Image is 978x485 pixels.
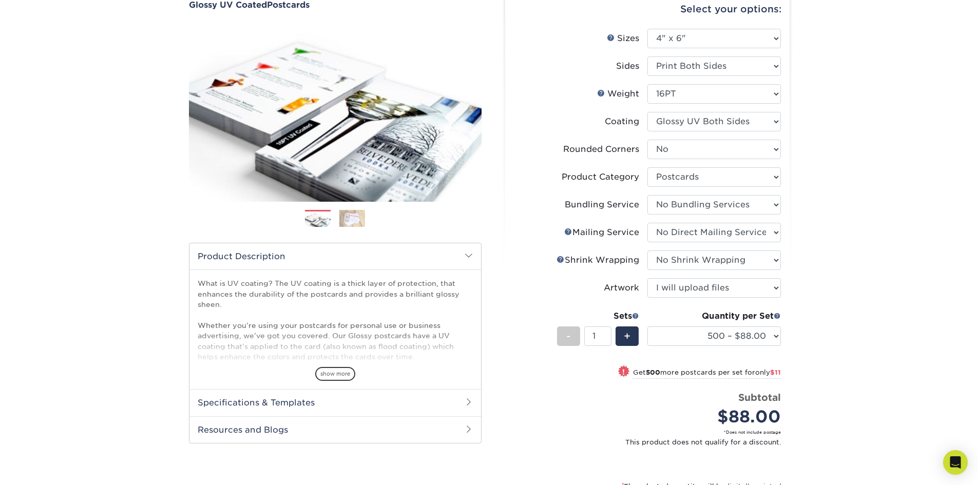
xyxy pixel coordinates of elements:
div: Product Category [562,171,639,183]
strong: 500 [646,368,660,376]
div: Rounded Corners [563,143,639,156]
div: Coating [605,115,639,128]
small: *Does not include postage [522,429,781,435]
h2: Specifications & Templates [189,389,481,416]
span: only [755,368,781,376]
div: Artwork [604,282,639,294]
div: Weight [597,88,639,100]
small: Get more postcards per set for [633,368,781,379]
h2: Product Description [189,243,481,269]
strong: Subtotal [738,392,781,403]
div: Sizes [607,32,639,45]
span: + [624,328,630,344]
h2: Resources and Blogs [189,416,481,443]
div: Shrink Wrapping [557,254,639,266]
div: Quantity per Set [647,310,781,322]
img: Postcards 01 [305,210,331,228]
span: - [566,328,571,344]
div: Mailing Service [564,226,639,239]
iframe: Google Customer Reviews [3,454,87,481]
span: $11 [770,368,781,376]
div: Sets [557,310,639,322]
div: Open Intercom Messenger [943,450,968,475]
div: $88.00 [655,404,781,429]
img: Postcards 02 [339,209,365,227]
span: show more [315,367,355,381]
p: What is UV coating? The UV coating is a thick layer of protection, that enhances the durability o... [198,278,473,435]
div: Bundling Service [565,199,639,211]
small: This product does not qualify for a discount. [522,437,781,447]
img: Glossy UV Coated 01 [189,11,482,213]
span: ! [622,366,625,377]
div: Sides [616,60,639,72]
